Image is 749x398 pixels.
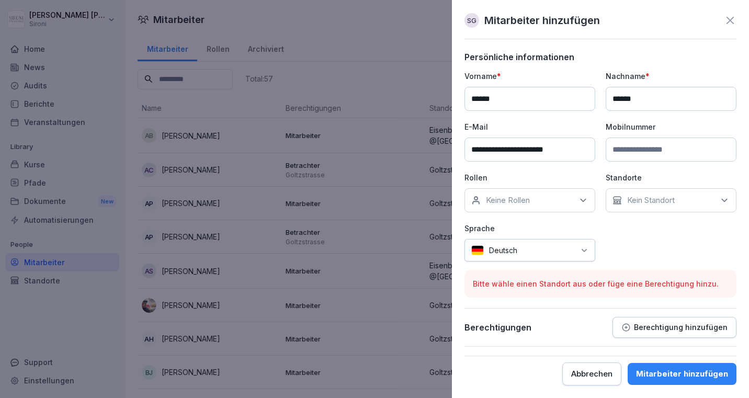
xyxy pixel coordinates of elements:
[464,322,531,333] p: Berechtigungen
[464,239,595,261] div: Deutsch
[464,223,595,234] p: Sprache
[464,71,595,82] p: Vorname
[471,245,484,255] img: de.svg
[464,52,736,62] p: Persönliche informationen
[464,121,595,132] p: E-Mail
[571,368,612,380] div: Abbrechen
[484,13,600,28] p: Mitarbeiter hinzufügen
[612,317,736,338] button: Berechtigung hinzufügen
[464,13,479,28] div: SG
[627,195,675,206] p: Kein Standort
[606,121,736,132] p: Mobilnummer
[606,172,736,183] p: Standorte
[628,363,736,385] button: Mitarbeiter hinzufügen
[634,323,728,332] p: Berechtigung hinzufügen
[606,71,736,82] p: Nachname
[464,172,595,183] p: Rollen
[636,368,728,380] div: Mitarbeiter hinzufügen
[486,195,530,206] p: Keine Rollen
[473,278,728,289] p: Bitte wähle einen Standort aus oder füge eine Berechtigung hinzu.
[562,362,621,385] button: Abbrechen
